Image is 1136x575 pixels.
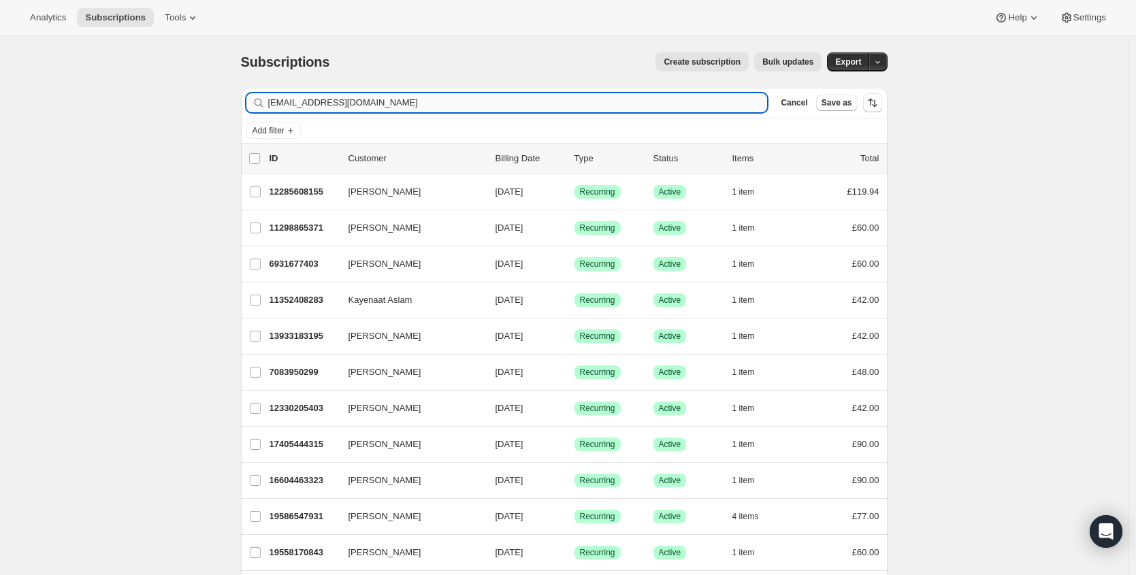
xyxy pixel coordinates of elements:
[1052,8,1114,27] button: Settings
[732,547,755,558] span: 1 item
[270,291,879,310] div: 11352408283Kayenaat Aslam[DATE]SuccessRecurringSuccessActive1 item£42.00
[732,186,755,197] span: 1 item
[496,295,523,305] span: [DATE]
[659,259,681,269] span: Active
[340,289,476,311] button: Kayenaat Aslam
[270,474,338,487] p: 16604463323
[348,152,485,165] p: Customer
[847,186,879,197] span: £119.94
[852,547,879,557] span: £60.00
[732,259,755,269] span: 1 item
[270,221,338,235] p: 11298865371
[496,331,523,341] span: [DATE]
[659,403,681,414] span: Active
[348,185,421,199] span: [PERSON_NAME]
[781,97,807,108] span: Cancel
[827,52,869,71] button: Export
[340,397,476,419] button: [PERSON_NAME]
[77,8,154,27] button: Subscriptions
[852,475,879,485] span: £90.00
[659,331,681,342] span: Active
[270,152,338,165] p: ID
[348,438,421,451] span: [PERSON_NAME]
[732,543,770,562] button: 1 item
[340,542,476,563] button: [PERSON_NAME]
[85,12,146,23] span: Subscriptions
[659,439,681,450] span: Active
[732,182,770,201] button: 1 item
[270,185,338,199] p: 12285608155
[732,331,755,342] span: 1 item
[580,331,615,342] span: Recurring
[580,439,615,450] span: Recurring
[268,93,768,112] input: Filter subscribers
[1090,515,1122,548] div: Open Intercom Messenger
[732,511,759,522] span: 4 items
[835,56,861,67] span: Export
[580,475,615,486] span: Recurring
[496,403,523,413] span: [DATE]
[653,152,721,165] p: Status
[340,217,476,239] button: [PERSON_NAME]
[270,254,879,274] div: 6931677403[PERSON_NAME][DATE]SuccessRecurringSuccessActive1 item£60.00
[732,439,755,450] span: 1 item
[270,293,338,307] p: 11352408283
[1073,12,1106,23] span: Settings
[732,291,770,310] button: 1 item
[496,259,523,269] span: [DATE]
[348,474,421,487] span: [PERSON_NAME]
[340,433,476,455] button: [PERSON_NAME]
[852,511,879,521] span: £77.00
[496,152,564,165] p: Billing Date
[241,54,330,69] span: Subscriptions
[340,506,476,527] button: [PERSON_NAME]
[732,435,770,454] button: 1 item
[270,401,338,415] p: 12330205403
[762,56,813,67] span: Bulk updates
[270,510,338,523] p: 19586547931
[496,367,523,377] span: [DATE]
[664,56,741,67] span: Create subscription
[754,52,822,71] button: Bulk updates
[659,295,681,306] span: Active
[348,546,421,559] span: [PERSON_NAME]
[574,152,643,165] div: Type
[816,95,858,111] button: Save as
[860,152,879,165] p: Total
[580,223,615,233] span: Recurring
[580,511,615,522] span: Recurring
[348,329,421,343] span: [PERSON_NAME]
[659,186,681,197] span: Active
[496,223,523,233] span: [DATE]
[1008,12,1026,23] span: Help
[732,399,770,418] button: 1 item
[732,254,770,274] button: 1 item
[30,12,66,23] span: Analytics
[732,363,770,382] button: 1 item
[732,507,774,526] button: 4 items
[863,93,882,112] button: Sort the results
[659,475,681,486] span: Active
[852,403,879,413] span: £42.00
[732,327,770,346] button: 1 item
[580,259,615,269] span: Recurring
[348,365,421,379] span: [PERSON_NAME]
[986,8,1048,27] button: Help
[348,221,421,235] span: [PERSON_NAME]
[270,218,879,237] div: 11298865371[PERSON_NAME][DATE]SuccessRecurringSuccessActive1 item£60.00
[852,259,879,269] span: £60.00
[165,12,186,23] span: Tools
[659,511,681,522] span: Active
[270,543,879,562] div: 19558170843[PERSON_NAME][DATE]SuccessRecurringSuccessActive1 item£60.00
[732,403,755,414] span: 1 item
[852,295,879,305] span: £42.00
[340,325,476,347] button: [PERSON_NAME]
[852,331,879,341] span: £42.00
[496,511,523,521] span: [DATE]
[732,475,755,486] span: 1 item
[348,401,421,415] span: [PERSON_NAME]
[340,253,476,275] button: [PERSON_NAME]
[270,507,879,526] div: 19586547931[PERSON_NAME][DATE]SuccessRecurringSuccessActive4 items£77.00
[496,186,523,197] span: [DATE]
[580,367,615,378] span: Recurring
